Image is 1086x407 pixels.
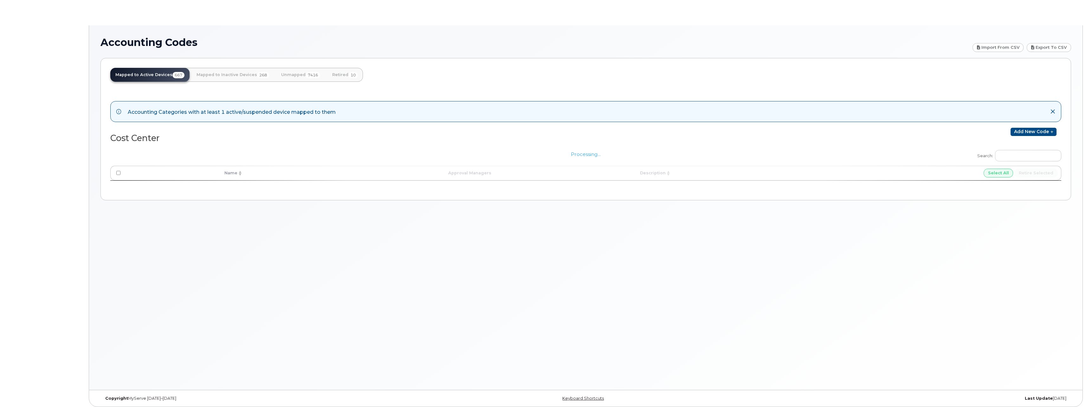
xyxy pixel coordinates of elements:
a: Mapped to Inactive Devices [191,68,274,82]
span: 10 [348,72,358,78]
div: Processing... [110,145,1061,190]
a: Retired [327,68,363,82]
div: [DATE] [747,396,1071,401]
a: Add new code [1011,128,1057,136]
div: MyServe [DATE]–[DATE] [100,396,424,401]
strong: Last Update [1025,396,1053,401]
h2: Cost Center [110,133,581,143]
a: Keyboard Shortcuts [562,396,604,401]
a: Export to CSV [1027,43,1071,52]
a: Import from CSV [973,43,1024,52]
span: 268 [257,72,269,78]
span: 667 [172,72,184,78]
strong: Copyright [105,396,128,401]
h1: Accounting Codes [100,37,969,48]
span: 7416 [306,72,320,78]
a: Mapped to Active Devices [110,68,190,82]
div: Accounting Categories with at least 1 active/suspended device mapped to them [128,107,336,116]
a: Unmapped [276,68,325,82]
